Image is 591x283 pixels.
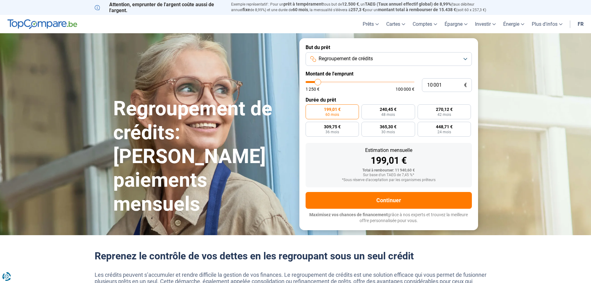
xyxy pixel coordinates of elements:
[342,2,359,7] span: 12.500 €
[437,130,451,134] span: 24 mois
[306,44,472,50] label: But du prêt
[351,7,365,12] span: 257,3 €
[574,15,587,33] a: fr
[325,130,339,134] span: 36 mois
[441,15,471,33] a: Épargne
[378,7,456,12] span: montant total à rembourser de 15.438 €
[528,15,566,33] a: Plus d'infos
[471,15,499,33] a: Investir
[293,7,308,12] span: 60 mois
[381,113,395,116] span: 48 mois
[306,87,320,91] span: 1 250 €
[325,113,339,116] span: 60 mois
[306,212,472,224] p: grâce à nos experts et trouvez la meilleure offre personnalisée pour vous.
[324,107,341,112] span: 199,01 €
[311,148,467,153] div: Estimation mensuelle
[7,19,77,29] img: TopCompare
[464,83,467,88] span: €
[311,173,467,177] div: Sur base d'un TAEG de 7,45 %*
[380,125,396,129] span: 365,30 €
[380,107,396,112] span: 240,45 €
[95,2,224,13] p: Attention, emprunter de l'argent coûte aussi de l'argent.
[113,97,292,216] h1: Regroupement de crédits: [PERSON_NAME] paiements mensuels
[231,2,497,13] p: Exemple représentatif : Pour un tous but de , un (taux débiteur annuel de 8,99%) et une durée de ...
[243,7,250,12] span: fixe
[381,130,395,134] span: 30 mois
[365,2,451,7] span: TAEG (Taux annuel effectif global) de 8,99%
[437,113,451,116] span: 42 mois
[306,192,472,209] button: Continuer
[359,15,383,33] a: Prêts
[499,15,528,33] a: Énergie
[311,156,467,165] div: 199,01 €
[319,55,373,62] span: Regroupement de crédits
[306,97,472,103] label: Durée du prêt
[311,168,467,173] div: Total à rembourser: 11 940,60 €
[309,212,388,217] span: Maximisez vos chances de financement
[409,15,441,33] a: Comptes
[396,87,414,91] span: 100 000 €
[306,71,472,77] label: Montant de l'emprunt
[306,52,472,66] button: Regroupement de crédits
[383,15,409,33] a: Cartes
[436,107,453,112] span: 270,12 €
[95,250,497,262] h2: Reprenez le contrôle de vos dettes en les regroupant sous un seul crédit
[311,178,467,182] div: *Sous réserve d'acceptation par les organismes prêteurs
[436,125,453,129] span: 448,71 €
[324,125,341,129] span: 309,75 €
[284,2,323,7] span: prêt à tempérament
